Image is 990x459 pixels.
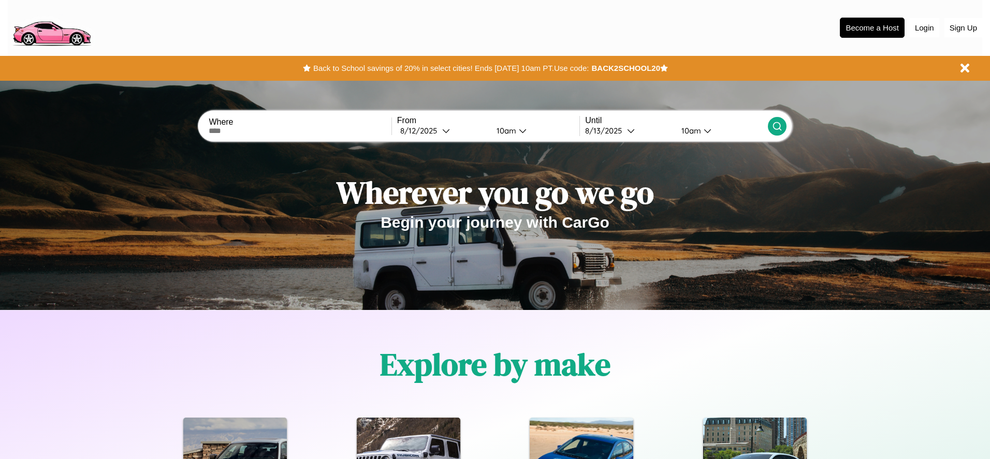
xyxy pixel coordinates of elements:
b: BACK2SCHOOL20 [591,64,660,72]
div: 10am [676,126,704,136]
div: 8 / 12 / 2025 [400,126,442,136]
button: 10am [488,125,579,136]
label: From [397,116,579,125]
button: 10am [673,125,767,136]
button: Sign Up [944,18,982,37]
div: 8 / 13 / 2025 [585,126,627,136]
button: Back to School savings of 20% in select cities! Ends [DATE] 10am PT.Use code: [311,61,591,76]
label: Until [585,116,767,125]
button: Become a Host [840,18,905,38]
button: Login [910,18,939,37]
label: Where [209,117,391,127]
img: logo [8,5,95,49]
div: 10am [491,126,519,136]
button: 8/12/2025 [397,125,488,136]
h1: Explore by make [380,343,610,386]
